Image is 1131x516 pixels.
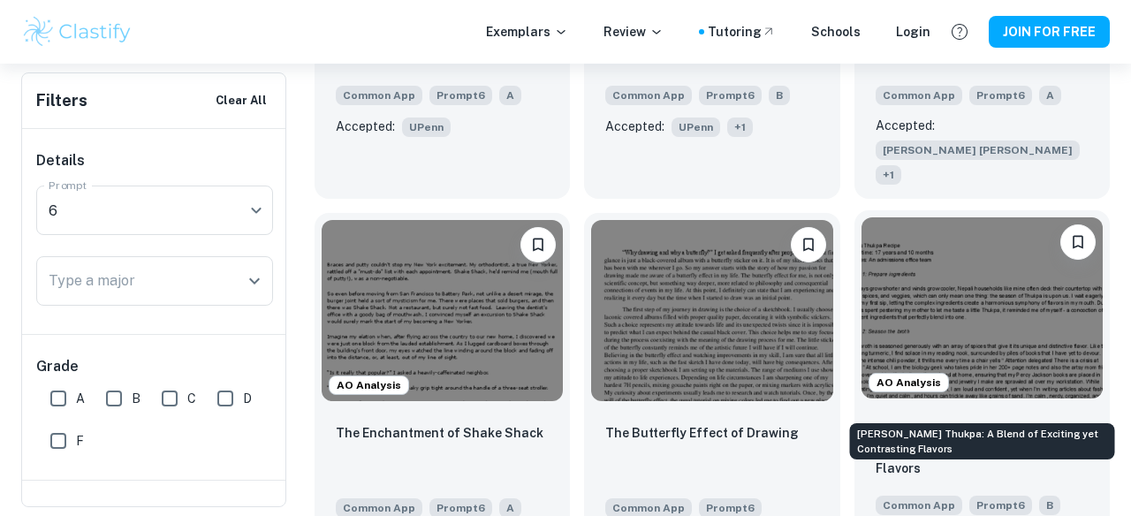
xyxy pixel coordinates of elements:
p: Accepted: [876,116,935,135]
span: A [499,86,521,105]
span: Common App [605,86,692,105]
a: Tutoring [708,22,776,42]
span: Common App [336,86,422,105]
span: B [769,86,790,105]
span: B [1039,496,1060,515]
span: B [132,389,140,408]
button: Please log in to bookmark exemplars [791,227,826,262]
label: Prompt [49,178,87,193]
p: Accepted: [336,117,395,136]
h6: Grade [36,356,273,377]
img: undefined Common App example thumbnail: The Enchantment of Shake Shack [322,220,563,401]
button: JOIN FOR FREE [989,16,1110,48]
button: Clear All [211,87,271,114]
div: 6 [36,186,261,235]
span: + 1 [727,118,753,137]
span: + 1 [876,165,901,185]
button: Please log in to bookmark exemplars [1060,224,1096,260]
button: Open [242,269,267,293]
p: Review [603,22,664,42]
div: [PERSON_NAME] Thukpa: A Blend of Exciting yet Contrasting Flavors [850,423,1115,459]
span: AO Analysis [869,375,948,391]
span: Prompt 6 [969,496,1032,515]
span: [PERSON_NAME] [PERSON_NAME] [876,140,1080,160]
span: A [1039,86,1061,105]
p: Exemplars [486,22,568,42]
p: Accepted: [605,117,664,136]
button: Please log in to bookmark exemplars [520,227,556,262]
a: Schools [811,22,861,42]
img: undefined Common App example thumbnail: The Butterfly Effect of Drawing [591,220,832,401]
span: Prompt 6 [969,86,1032,105]
img: Clastify logo [21,14,133,49]
h6: Filters [36,88,87,113]
span: D [243,389,252,408]
img: undefined Common App example thumbnail: Jiya's Thukpa: A Blend of Exciting yet C [862,217,1103,398]
span: Common App [876,86,962,105]
span: Common App [876,496,962,515]
span: AO Analysis [330,377,408,393]
span: A [76,389,85,408]
a: Login [896,22,930,42]
h6: Details [36,150,273,171]
p: The Enchantment of Shake Shack [336,423,543,443]
span: UPenn [402,118,451,137]
p: The Butterfly Effect of Drawing [605,423,799,443]
span: Prompt 6 [699,86,762,105]
span: UPenn [672,118,720,137]
span: C [187,389,196,408]
span: F [76,431,84,451]
button: Help and Feedback [945,17,975,47]
span: Prompt 6 [429,86,492,105]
